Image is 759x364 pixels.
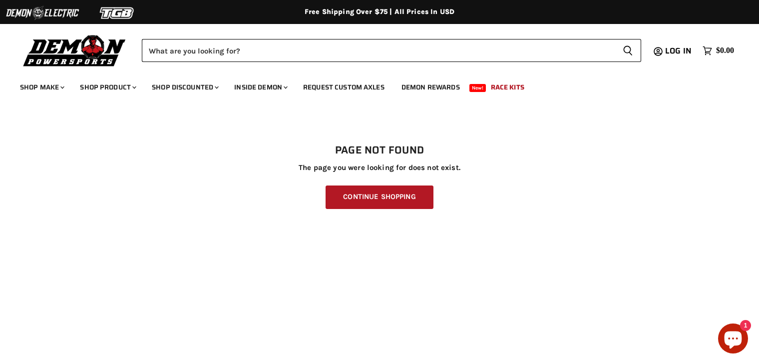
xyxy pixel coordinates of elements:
span: Log in [665,44,692,57]
form: Product [142,39,641,62]
a: Shop Discounted [144,77,225,97]
a: Shop Make [12,77,70,97]
img: Demon Powersports [20,32,129,68]
p: The page you were looking for does not exist. [20,163,739,172]
ul: Main menu [12,73,732,97]
inbox-online-store-chat: Shopify online store chat [715,323,751,356]
input: Search [142,39,615,62]
h1: Page not found [20,144,739,156]
a: Log in [661,46,698,55]
img: TGB Logo 2 [80,3,155,22]
button: Search [615,39,641,62]
a: Race Kits [483,77,532,97]
a: $0.00 [698,43,739,58]
img: Demon Electric Logo 2 [5,3,80,22]
span: $0.00 [716,46,734,55]
a: Inside Demon [227,77,294,97]
a: Demon Rewards [394,77,467,97]
a: Continue Shopping [326,185,433,209]
span: New! [469,84,486,92]
a: Request Custom Axles [296,77,392,97]
a: Shop Product [72,77,142,97]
